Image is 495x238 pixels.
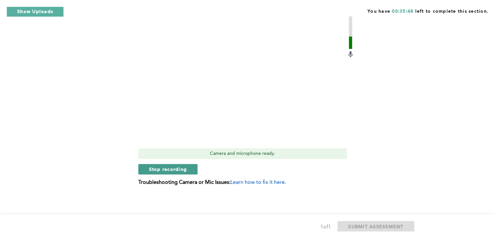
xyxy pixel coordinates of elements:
[7,7,64,17] button: Show Uploads
[348,223,403,230] span: SUBMIT ASSESSMENT
[138,164,198,174] button: Stop recording
[149,166,187,172] span: Stop recording
[392,9,413,14] span: 00:25:48
[138,180,230,185] b: Troubleshooting Camera or Mic Issues:
[367,7,488,15] span: You have left to complete this section.
[230,180,286,185] span: Learn how to fix it here.
[138,148,347,159] div: Camera and microphone ready.
[337,221,414,231] button: SUBMIT ASSESSMENT
[320,223,331,232] div: 1 of 1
